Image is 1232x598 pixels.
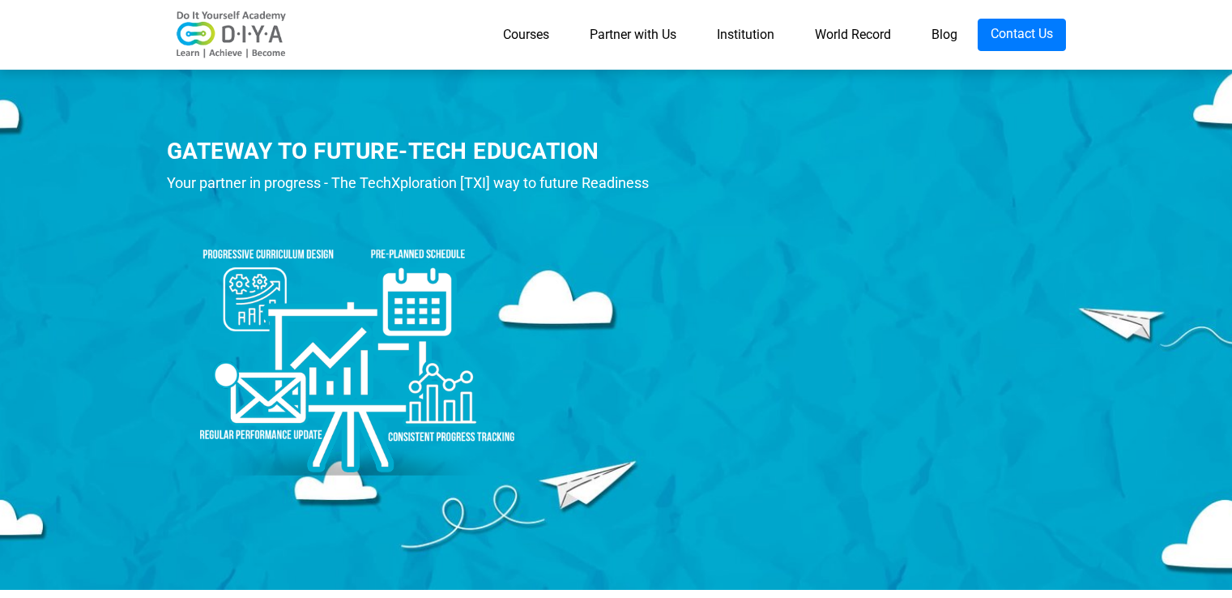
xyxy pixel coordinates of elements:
a: Partner with Us [569,19,697,51]
div: GATEWAY TO FUTURE-TECH EDUCATION [167,135,681,167]
a: World Record [795,19,911,51]
img: ins-prod1.png [167,203,539,483]
a: Courses [483,19,569,51]
a: Blog [911,19,978,51]
a: Institution [697,19,795,51]
img: logo-v2.png [167,11,296,59]
a: Contact Us [978,19,1066,51]
div: Your partner in progress - The TechXploration [TXI] way to future Readiness [167,171,681,195]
